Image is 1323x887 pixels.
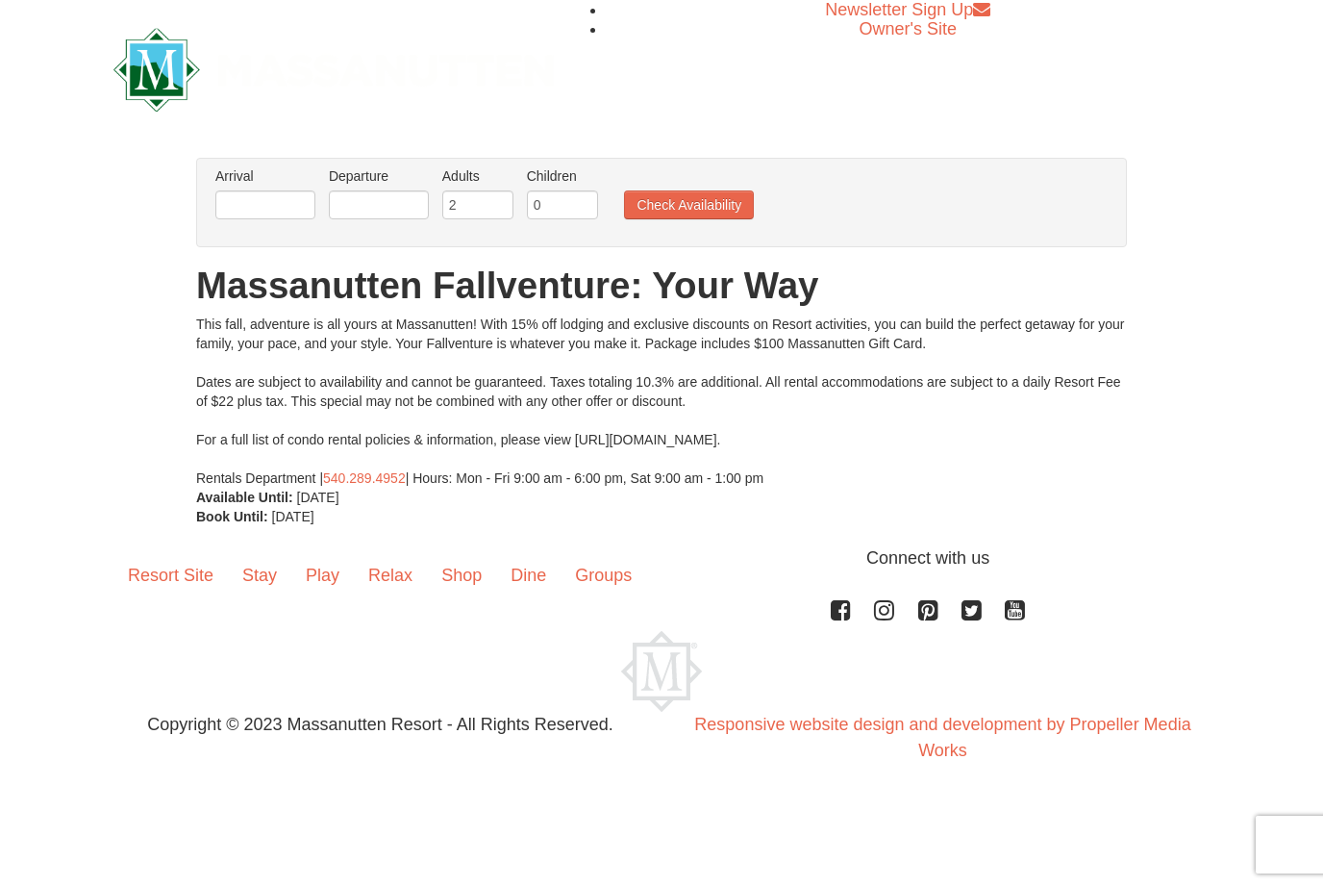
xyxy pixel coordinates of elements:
[215,166,315,186] label: Arrival
[427,545,496,605] a: Shop
[196,315,1127,488] div: This fall, adventure is all yours at Massanutten! With 15% off lodging and exclusive discounts on...
[624,190,754,219] button: Check Availability
[99,712,661,738] p: Copyright © 2023 Massanutten Resort - All Rights Reserved.
[113,44,554,89] a: Massanutten Resort
[272,509,314,524] span: [DATE]
[329,166,429,186] label: Departure
[621,631,702,712] img: Massanutten Resort Logo
[228,545,291,605] a: Stay
[561,545,646,605] a: Groups
[323,470,406,486] a: 540.289.4952
[354,545,427,605] a: Relax
[196,490,293,505] strong: Available Until:
[496,545,561,605] a: Dine
[527,166,598,186] label: Children
[694,715,1190,760] a: Responsive website design and development by Propeller Media Works
[291,545,354,605] a: Play
[196,509,268,524] strong: Book Until:
[196,266,1127,305] h1: Massanutten Fallventure: Your Way
[113,545,1210,571] p: Connect with us
[113,28,554,112] img: Massanutten Resort Logo
[113,545,228,605] a: Resort Site
[860,19,957,38] a: Owner's Site
[297,490,339,505] span: [DATE]
[442,166,513,186] label: Adults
